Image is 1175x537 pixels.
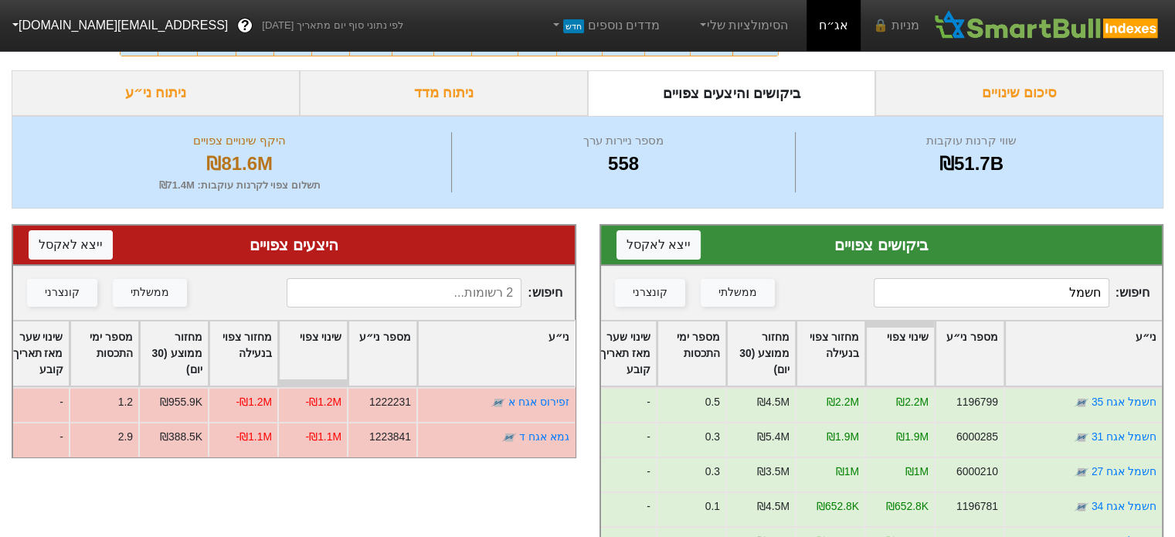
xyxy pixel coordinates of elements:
[800,132,1143,150] div: שווי קרנות עוקבות
[896,429,929,445] div: ₪1.9M
[800,150,1143,178] div: ₪51.7B
[586,387,656,422] div: -
[657,321,725,386] div: Toggle SortBy
[501,430,517,445] img: tase link
[757,429,790,445] div: ₪5.4M
[348,321,416,386] div: Toggle SortBy
[874,278,1109,308] input: 556 רשומות...
[586,491,656,526] div: -
[705,498,720,515] div: 0.1
[1074,464,1089,480] img: tase link
[456,150,790,178] div: 558
[32,150,447,178] div: ₪81.6M
[236,429,272,445] div: -₪1.1M
[886,498,929,515] div: ₪652.8K
[588,321,656,386] div: Toggle SortBy
[757,464,790,480] div: ₪3.5M
[866,321,934,386] div: Toggle SortBy
[131,284,169,301] div: ממשלתי
[1074,499,1089,515] img: tase link
[262,18,403,33] span: לפי נתוני סוף יום מתאריך [DATE]
[543,10,666,41] a: מדדים נוספיםחדש
[1074,395,1089,410] img: tase link
[159,429,202,445] div: ₪388.5K
[586,457,656,491] div: -
[727,321,795,386] div: Toggle SortBy
[932,10,1163,41] img: SmartBull
[633,284,667,301] div: קונצרני
[45,284,80,301] div: קונצרני
[1092,396,1156,408] a: חשמל אגח 35
[705,429,720,445] div: 0.3
[1,321,69,386] div: Toggle SortBy
[817,498,859,515] div: ₪652.8K
[827,394,859,410] div: ₪2.2M
[956,429,998,445] div: 6000285
[117,429,132,445] div: 2.9
[241,15,250,36] span: ?
[159,394,202,410] div: ₪955.9K
[956,498,998,515] div: 1196781
[32,132,447,150] div: היקף שינויים צפויים
[796,321,864,386] div: Toggle SortBy
[705,394,720,410] div: 0.5
[1092,500,1156,512] a: חשמל אגח 34
[691,10,794,41] a: הסימולציות שלי
[616,230,701,260] button: ייצא לאקסל
[113,279,187,307] button: ממשלתי
[563,19,584,33] span: חדש
[956,464,998,480] div: 6000210
[300,70,588,116] div: ניתוח מדד
[418,321,575,386] div: Toggle SortBy
[519,430,569,443] a: גמא אגח ד
[491,395,506,410] img: tase link
[701,279,775,307] button: ממשלתי
[32,178,447,193] div: תשלום צפוי לקרנות עוקבות : ₪71.4M
[905,464,929,480] div: ₪1M
[874,278,1150,308] span: חיפוש :
[1005,321,1162,386] div: Toggle SortBy
[836,464,859,480] div: ₪1M
[279,321,347,386] div: Toggle SortBy
[1074,430,1089,445] img: tase link
[875,70,1163,116] div: סיכום שינויים
[586,422,656,457] div: -
[956,394,998,410] div: 1196799
[616,233,1147,257] div: ביקושים צפויים
[27,279,97,307] button: קונצרני
[287,278,562,308] span: חיפוש :
[70,321,138,386] div: Toggle SortBy
[236,394,272,410] div: -₪1.2M
[827,429,859,445] div: ₪1.9M
[29,230,113,260] button: ייצא לאקסל
[305,429,341,445] div: -₪1.1M
[29,233,559,257] div: היצעים צפויים
[368,429,410,445] div: 1223841
[508,396,569,408] a: זפירוס אגח א
[1092,465,1156,478] a: חשמל אגח 27
[209,321,277,386] div: Toggle SortBy
[1092,430,1156,443] a: חשמל אגח 31
[287,278,521,308] input: 2 רשומות...
[140,321,208,386] div: Toggle SortBy
[936,321,1004,386] div: Toggle SortBy
[896,394,929,410] div: ₪2.2M
[757,394,790,410] div: ₪4.5M
[705,464,720,480] div: 0.3
[305,394,341,410] div: -₪1.2M
[757,498,790,515] div: ₪4.5M
[588,70,876,116] div: ביקושים והיצעים צפויים
[718,284,757,301] div: ממשלתי
[456,132,790,150] div: מספר ניירות ערך
[12,70,300,116] div: ניתוח ני״ע
[117,394,132,410] div: 1.2
[368,394,410,410] div: 1222231
[615,279,685,307] button: קונצרני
